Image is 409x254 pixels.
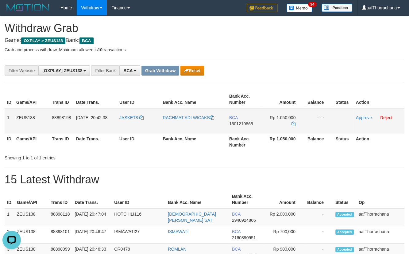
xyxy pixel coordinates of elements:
[335,212,354,217] span: Accepted
[227,133,262,150] th: Bank Acc. Number
[160,133,226,150] th: Bank Acc. Name
[305,108,333,133] td: - - -
[232,218,256,223] span: Copy 2940924866 to clipboard
[74,91,117,108] th: Date Trans.
[14,133,49,150] th: Game/API
[305,133,333,150] th: Balance
[333,191,356,208] th: Status
[353,133,404,150] th: Action
[232,247,241,252] span: BCA
[270,115,295,120] span: Rp 1.050.000
[160,91,226,108] th: Bank Acc. Name
[72,191,112,208] th: Date Trans.
[117,91,160,108] th: User ID
[356,115,372,120] a: Approve
[14,208,48,226] td: ZEUS138
[229,115,238,120] span: BCA
[38,65,90,76] button: [OXPLAY] ZEUS138
[5,22,404,34] h1: Withdraw Grab
[333,91,353,108] th: Status
[232,235,256,240] span: Copy 2160890951 to clipboard
[356,191,404,208] th: Op
[5,191,14,208] th: ID
[5,174,404,186] h1: 15 Latest Withdraw
[5,108,14,133] td: 1
[5,208,14,226] td: 1
[119,65,140,76] button: BCA
[91,65,119,76] div: Filter Bank
[14,226,48,244] td: ZEUS138
[2,2,21,21] button: Open LiveChat chat widget
[262,91,305,108] th: Amount
[49,91,73,108] th: Trans ID
[264,208,305,226] td: Rp 2,000,000
[112,191,165,208] th: User ID
[72,208,112,226] td: [DATE] 20:47:04
[229,121,253,126] span: Copy 1501219865 to clipboard
[168,247,186,252] a: ROMLAN
[262,133,305,150] th: Rp 1.050.000
[232,229,241,234] span: BCA
[5,152,166,161] div: Showing 1 to 1 of 1 entries
[380,115,392,120] a: Reject
[5,3,51,12] img: MOTION_logo.png
[335,247,354,252] span: Accepted
[141,66,179,76] button: Grab Withdraw
[305,91,333,108] th: Balance
[264,191,305,208] th: Amount
[353,91,404,108] th: Action
[21,37,65,44] span: OXPLAY > ZEUS138
[308,2,316,7] span: 34
[305,208,333,226] td: -
[123,68,133,73] span: BCA
[305,226,333,244] td: -
[291,121,295,126] a: Copy 1050000 to clipboard
[98,47,102,52] strong: 10
[48,191,72,208] th: Trans ID
[117,133,160,150] th: User ID
[232,212,241,217] span: BCA
[168,212,216,223] a: [DEMOGRAPHIC_DATA][PERSON_NAME] SAT
[356,226,404,244] td: aafThorrachana
[230,191,264,208] th: Bank Acc. Number
[5,133,14,150] th: ID
[52,115,71,120] span: 88898198
[5,37,404,44] h4: Game: Bank:
[5,226,14,244] td: 2
[48,226,72,244] td: 88898101
[112,226,165,244] td: ISMAWATI27
[14,91,49,108] th: Game/API
[49,133,73,150] th: Trans ID
[112,208,165,226] td: HOTCHILI116
[168,229,188,234] a: ISMAWATI
[333,133,353,150] th: Status
[163,115,214,120] a: RACHMAT ADI WICAKS
[305,191,333,208] th: Balance
[227,91,262,108] th: Bank Acc. Number
[335,229,354,235] span: Accepted
[180,66,204,76] button: Reset
[79,37,93,44] span: BCA
[14,191,48,208] th: Game/API
[5,47,404,53] p: Grab and process withdraw. Maximum allowed is transactions.
[264,226,305,244] td: Rp 700,000
[322,4,352,12] img: panduan.png
[356,208,404,226] td: aafThorrachana
[14,108,49,133] td: ZEUS138
[247,4,277,12] img: Feedback.jpg
[74,133,117,150] th: Date Trans.
[72,226,112,244] td: [DATE] 20:46:47
[5,65,38,76] div: Filter Website
[287,4,312,12] img: Button%20Memo.svg
[165,191,230,208] th: Bank Acc. Name
[119,115,138,120] span: JASKET8
[119,115,144,120] a: JASKET8
[76,115,107,120] span: [DATE] 20:42:38
[48,208,72,226] td: 88898118
[5,91,14,108] th: ID
[42,68,82,73] span: [OXPLAY] ZEUS138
